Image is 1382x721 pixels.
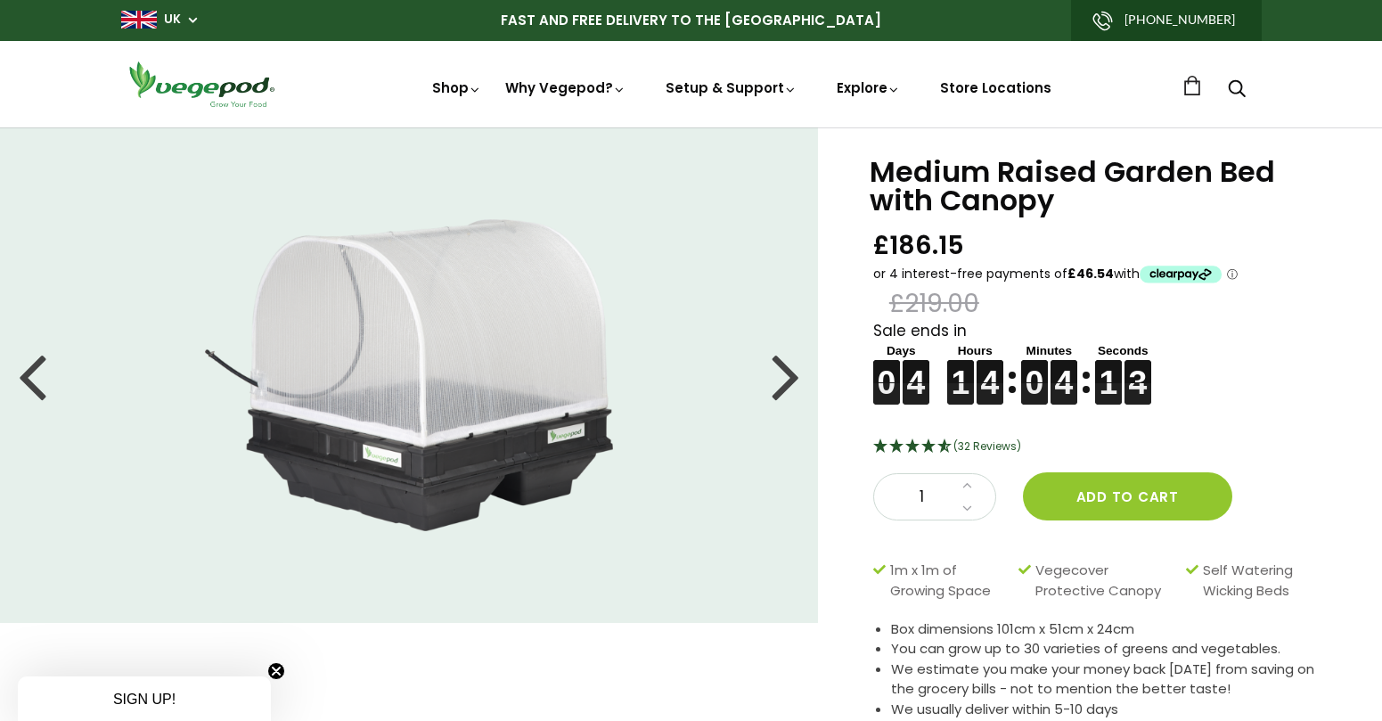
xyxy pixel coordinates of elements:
[977,360,1003,382] figure: 4
[1095,360,1122,382] figure: 1
[889,287,979,320] span: £219.00
[837,78,901,97] a: Explore
[432,78,482,97] a: Shop
[1023,472,1232,520] button: Add to cart
[267,662,285,680] button: Close teaser
[666,78,797,97] a: Setup & Support
[870,158,1337,215] h1: Medium Raised Garden Bed with Canopy
[505,78,626,97] a: Why Vegepod?
[121,59,282,110] img: Vegepod
[113,692,176,707] span: SIGN UP!
[892,486,953,509] span: 1
[940,78,1051,97] a: Store Locations
[890,561,1010,601] span: 1m x 1m of Growing Space
[903,360,929,382] figure: 4
[121,11,157,29] img: gb_large.png
[205,219,613,531] img: Medium Raised Garden Bed with Canopy
[891,619,1337,640] li: Box dimensions 101cm x 51cm x 24cm
[873,320,1337,406] div: Sale ends in
[164,11,181,29] a: UK
[957,474,977,497] a: Increase quantity by 1
[18,676,271,721] div: SIGN UP!Close teaser
[957,497,977,520] a: Decrease quantity by 1
[873,436,1337,459] div: 4.66 Stars - 32 Reviews
[873,360,900,382] figure: 0
[891,639,1337,660] li: You can grow up to 30 varieties of greens and vegetables.
[947,360,974,382] figure: 1
[1203,561,1329,601] span: Self Watering Wicking Beds
[953,438,1021,454] span: 4.66 Stars - 32 Reviews
[891,660,1337,700] li: We estimate you make your money back [DATE] from saving on the grocery bills - not to mention the...
[1021,360,1048,382] figure: 0
[1035,561,1177,601] span: Vegecover Protective Canopy
[891,700,1337,720] li: We usually deliver within 5-10 days
[1228,81,1246,100] a: Search
[1051,360,1077,382] figure: 4
[873,229,964,262] span: £186.15
[1124,382,1151,405] figure: 3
